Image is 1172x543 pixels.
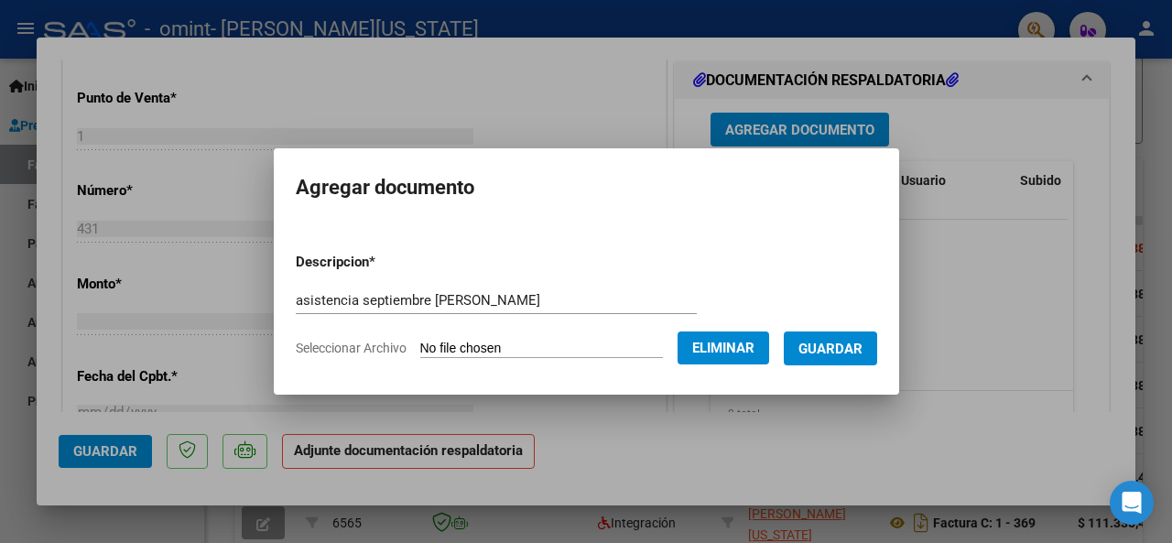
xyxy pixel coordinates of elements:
div: Open Intercom Messenger [1110,481,1154,525]
span: Eliminar [692,340,754,356]
p: Descripcion [296,252,471,273]
span: Seleccionar Archivo [296,341,407,355]
button: Eliminar [678,331,769,364]
button: Guardar [784,331,877,365]
h2: Agregar documento [296,170,877,205]
span: Guardar [798,341,863,357]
